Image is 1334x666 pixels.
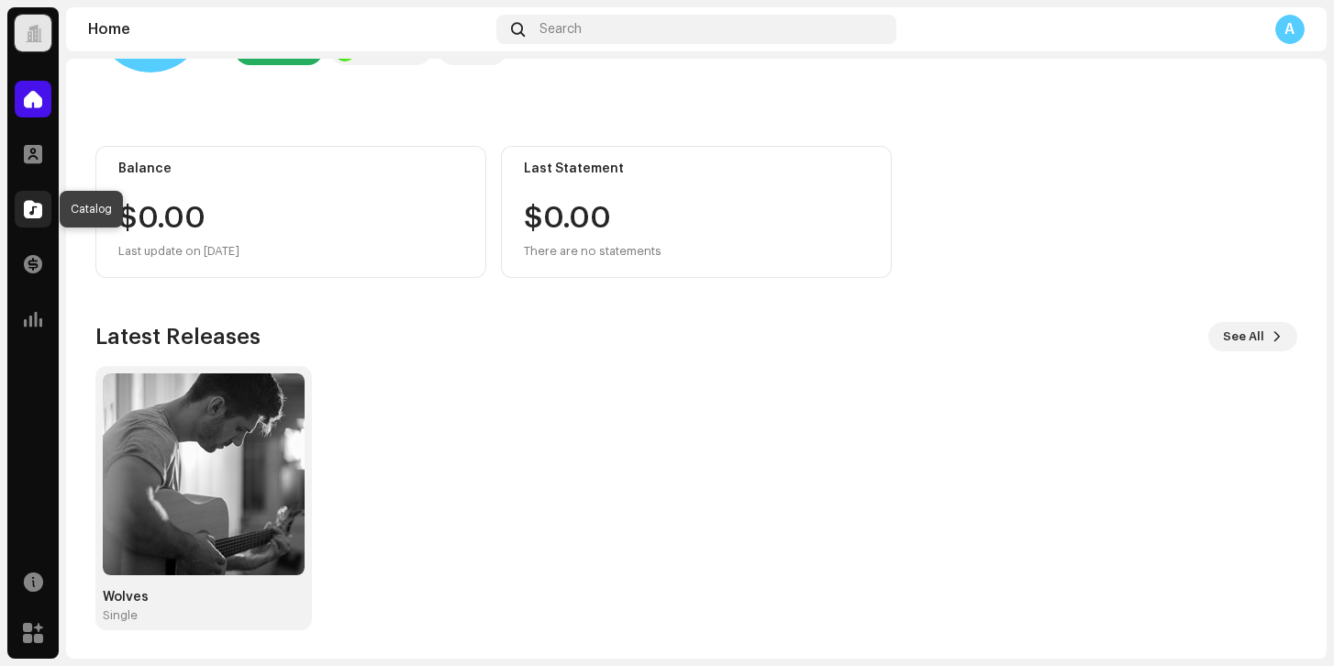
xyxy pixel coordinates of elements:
[95,146,486,278] re-o-card-value: Balance
[501,146,892,278] re-o-card-value: Last Statement
[524,161,869,176] div: Last Statement
[118,240,463,262] div: Last update on [DATE]
[103,590,305,605] div: Wolves
[524,240,661,262] div: There are no statements
[103,373,305,575] img: e8dede1e-c64c-421c-8586-5262806b1145
[1275,15,1305,44] div: A
[118,161,463,176] div: Balance
[1208,322,1297,351] button: See All
[539,22,582,37] span: Search
[103,608,138,623] div: Single
[95,322,261,351] h3: Latest Releases
[88,22,489,37] div: Home
[1223,318,1264,355] span: See All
